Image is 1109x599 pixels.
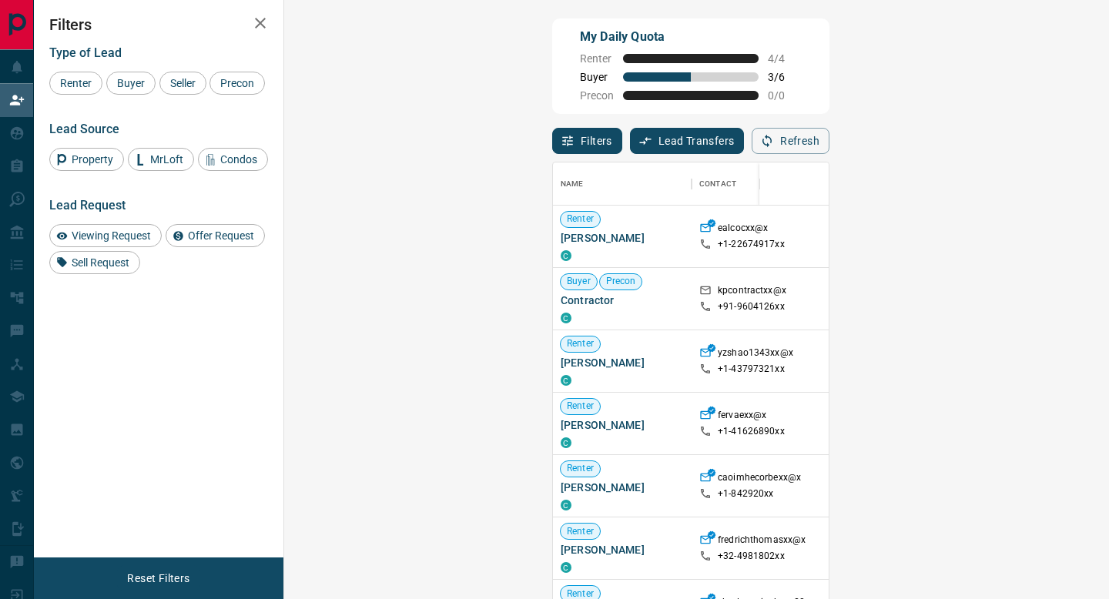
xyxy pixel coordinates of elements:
[718,346,793,363] p: yzshao1343xx@x
[561,375,571,386] div: condos.ca
[66,153,119,166] span: Property
[718,471,801,487] p: caoimhecorbexx@x
[49,122,119,136] span: Lead Source
[718,222,768,238] p: ealcocxx@x
[49,198,126,212] span: Lead Request
[718,425,785,438] p: +1- 41626890xx
[49,45,122,60] span: Type of Lead
[145,153,189,166] span: MrLoft
[718,300,785,313] p: +91- 9604126xx
[561,212,600,226] span: Renter
[215,77,260,89] span: Precon
[166,224,265,247] div: Offer Request
[49,15,268,34] h2: Filters
[198,148,268,171] div: Condos
[561,542,684,557] span: [PERSON_NAME]
[561,562,571,573] div: condos.ca
[49,224,162,247] div: Viewing Request
[159,72,206,95] div: Seller
[49,251,140,274] div: Sell Request
[692,162,815,206] div: Contact
[600,275,642,288] span: Precon
[209,72,265,95] div: Precon
[561,525,600,538] span: Renter
[580,71,614,83] span: Buyer
[718,534,806,550] p: fredrichthomasxx@x
[552,128,622,154] button: Filters
[561,462,600,475] span: Renter
[768,52,802,65] span: 4 / 4
[561,337,600,350] span: Renter
[718,487,773,500] p: +1- 842920xx
[580,52,614,65] span: Renter
[718,550,785,563] p: +32- 4981802xx
[718,363,785,376] p: +1- 43797321xx
[561,500,571,510] div: condos.ca
[561,313,571,323] div: condos.ca
[768,71,802,83] span: 3 / 6
[183,229,260,242] span: Offer Request
[112,77,150,89] span: Buyer
[718,238,785,251] p: +1- 22674917xx
[128,148,194,171] div: MrLoft
[561,293,684,308] span: Contractor
[752,128,829,154] button: Refresh
[561,275,597,288] span: Buyer
[66,229,156,242] span: Viewing Request
[580,89,614,102] span: Precon
[718,284,786,300] p: kpcontractxx@x
[768,89,802,102] span: 0 / 0
[699,162,736,206] div: Contact
[561,400,600,413] span: Renter
[49,72,102,95] div: Renter
[117,565,199,591] button: Reset Filters
[718,409,766,425] p: fervaexx@x
[561,355,684,370] span: [PERSON_NAME]
[561,437,571,448] div: condos.ca
[561,480,684,495] span: [PERSON_NAME]
[561,162,584,206] div: Name
[561,250,571,261] div: condos.ca
[165,77,201,89] span: Seller
[553,162,692,206] div: Name
[580,28,802,46] p: My Daily Quota
[215,153,263,166] span: Condos
[561,230,684,246] span: [PERSON_NAME]
[106,72,156,95] div: Buyer
[49,148,124,171] div: Property
[66,256,135,269] span: Sell Request
[630,128,745,154] button: Lead Transfers
[561,417,684,433] span: [PERSON_NAME]
[55,77,97,89] span: Renter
